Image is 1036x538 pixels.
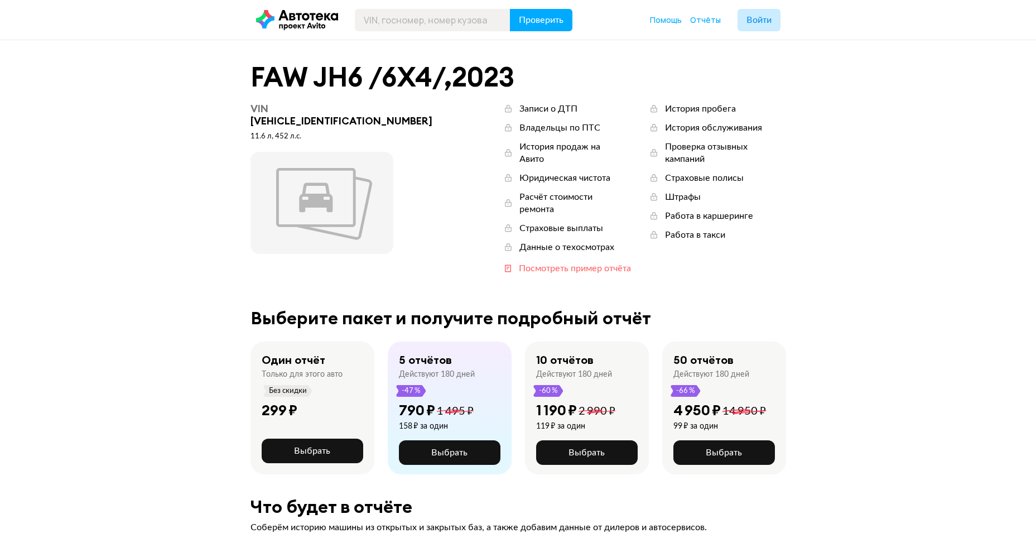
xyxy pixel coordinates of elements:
div: FAW JH6 /6X4/ , 2023 [250,63,786,92]
a: Помощь [650,15,682,26]
div: Соберём историю машины из открытых и закрытых баз, а также добавим данные от дилеров и автосервисов. [250,521,786,534]
div: Выберите пакет и получите подробный отчёт [250,308,786,328]
div: 119 ₽ за один [536,421,615,431]
div: Действуют 180 дней [673,369,749,380]
div: Работа в такси [665,229,725,241]
div: 5 отчётов [399,353,452,367]
div: Записи о ДТП [519,103,577,115]
div: История пробега [665,103,736,115]
div: Проверка отзывных кампаний [665,141,786,165]
div: Один отчёт [262,353,325,367]
div: 99 ₽ за один [673,421,766,431]
span: Проверить [519,16,563,25]
div: История продаж на Авито [519,141,626,165]
div: 11.6 л, 452 л.c. [250,132,447,142]
span: Выбрать [706,448,742,457]
span: VIN [250,102,268,115]
span: -47 % [401,385,421,397]
button: Проверить [510,9,572,31]
div: 790 ₽ [399,401,435,419]
div: 4 950 ₽ [673,401,721,419]
button: Выбрать [399,440,500,465]
div: 50 отчётов [673,353,734,367]
span: 14 950 ₽ [722,406,766,417]
div: Страховые выплаты [519,222,603,234]
div: Только для этого авто [262,369,343,380]
span: Войти [746,16,772,25]
a: Посмотреть пример отчёта [503,262,631,275]
div: Владельцы по ПТС [519,122,600,134]
div: Действуют 180 дней [399,369,475,380]
span: Без скидки [268,385,307,397]
div: 158 ₽ за один [399,421,474,431]
div: Данные о техосмотрах [519,241,614,253]
div: История обслуживания [665,122,762,134]
span: Выбрать [431,448,468,457]
a: Отчёты [690,15,721,26]
div: Страховые полисы [665,172,744,184]
div: Штрафы [665,191,701,203]
button: Выбрать [262,439,363,463]
div: 1 190 ₽ [536,401,577,419]
div: Что будет в отчёте [250,497,786,517]
div: Действуют 180 дней [536,369,612,380]
div: Посмотреть пример отчёта [519,262,631,275]
div: 10 отчётов [536,353,594,367]
span: Выбрать [568,448,605,457]
button: Выбрать [536,440,638,465]
span: 1 495 ₽ [437,406,474,417]
div: Юридическая чистота [519,172,610,184]
span: 2 990 ₽ [579,406,615,417]
span: -60 % [538,385,558,397]
div: Работа в каршеринге [665,210,753,222]
span: Выбрать [294,446,330,455]
div: 299 ₽ [262,401,297,419]
button: Выбрать [673,440,775,465]
div: Расчёт стоимости ремонта [519,191,626,215]
div: [VEHICLE_IDENTIFICATION_NUMBER] [250,103,447,127]
input: VIN, госномер, номер кузова [355,9,510,31]
span: -66 % [676,385,696,397]
span: Отчёты [690,15,721,25]
button: Войти [738,9,780,31]
span: Помощь [650,15,682,25]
